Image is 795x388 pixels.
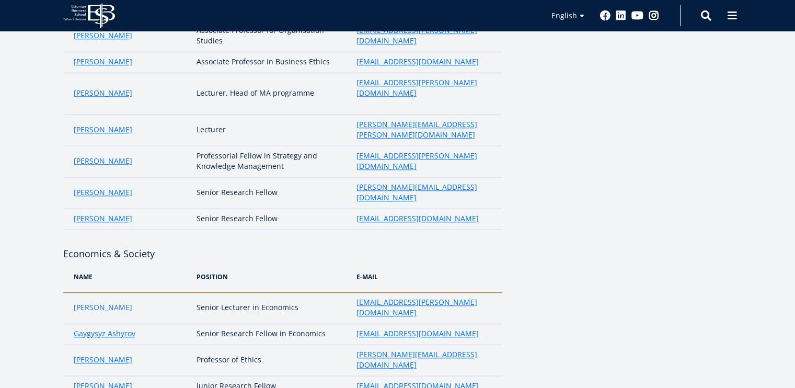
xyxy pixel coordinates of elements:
[74,56,132,67] a: [PERSON_NAME]
[74,302,132,313] a: [PERSON_NAME]
[600,10,610,21] a: Facebook
[74,213,132,224] a: [PERSON_NAME]
[356,25,491,46] a: [EMAIL_ADDRESS][PERSON_NAME][DOMAIN_NAME]
[191,324,351,345] td: Senior Research Fellow in Economics
[63,246,502,261] h4: Economics & Society
[356,56,478,67] a: [EMAIL_ADDRESS][DOMAIN_NAME]
[356,119,491,140] a: [PERSON_NAME][EMAIL_ADDRESS][PERSON_NAME][DOMAIN_NAME]
[74,30,132,41] a: [PERSON_NAME]
[616,10,626,21] a: Linkedin
[191,177,351,209] td: Senior Research Fellow
[356,151,491,172] a: [EMAIL_ADDRESS][PERSON_NAME][DOMAIN_NAME]
[191,146,351,177] td: Professorial Fellow in Strategy and Knowledge Management
[74,156,132,166] a: [PERSON_NAME]
[191,345,351,376] td: Professor of Ethics
[356,328,478,339] a: [EMAIL_ADDRESS][DOMAIN_NAME]
[356,182,491,203] a: [PERSON_NAME][EMAIL_ADDRESS][DOMAIN_NAME]
[63,261,192,292] th: NAME
[631,10,643,21] a: Youtube
[191,73,351,115] td: Lecturer, Head of MA programme
[356,77,491,98] a: [EMAIL_ADDRESS][PERSON_NAME][DOMAIN_NAME]
[74,88,132,98] a: [PERSON_NAME]
[356,297,491,318] a: [EMAIL_ADDRESS][PERSON_NAME][DOMAIN_NAME]
[74,355,132,365] a: [PERSON_NAME]
[356,349,491,370] a: [PERSON_NAME][EMAIL_ADDRESS][DOMAIN_NAME]
[74,124,132,135] a: [PERSON_NAME]
[74,328,135,339] a: Gaygysyz Ashyrov
[356,213,478,224] a: [EMAIL_ADDRESS][DOMAIN_NAME]
[191,261,351,292] th: POSITION
[191,20,351,52] td: Associate Professor for Organisation Studies
[191,292,351,324] td: Senior Lecturer in Economics
[351,261,502,292] th: e-MAIL
[191,209,351,230] td: Senior Research Fellow
[191,52,351,73] td: Associate Professor in Business Ethics
[649,10,659,21] a: Instagram
[191,115,351,146] td: Lecturer
[74,187,132,198] a: [PERSON_NAME]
